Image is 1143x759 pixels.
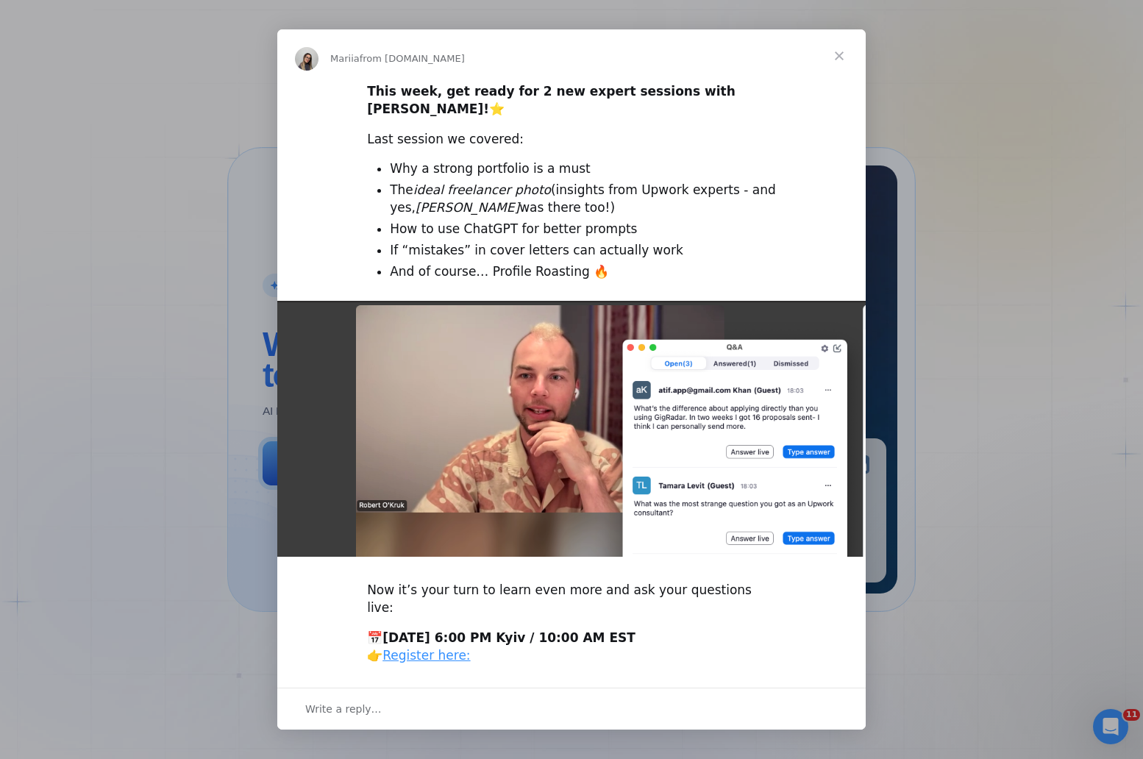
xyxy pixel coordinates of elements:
[390,160,776,178] li: Why a strong portfolio is a must
[390,221,776,238] li: How to use ChatGPT for better prompts
[382,630,635,645] b: [DATE] 6:00 PM Kyiv / 10:00 AM EST
[367,84,736,116] b: This week, get ready for 2 new expert sessions with [PERSON_NAME]!
[295,47,318,71] img: Profile image for Mariia
[390,263,776,281] li: And of course… Profile Roasting 🔥
[330,53,360,64] span: Mariia
[277,688,866,730] div: Open conversation and reply
[367,630,776,665] div: 📅 👉
[367,582,776,617] div: Now it’s your turn to learn even more and ask your questions live:
[390,182,776,217] li: The (insights from Upwork experts - and yes, was there too!)
[413,182,551,197] i: ideal freelancer photo
[390,242,776,260] li: If “mistakes” in cover letters can actually work
[305,699,382,719] span: Write a reply…
[416,200,519,215] i: [PERSON_NAME]
[360,53,465,64] span: from [DOMAIN_NAME]
[367,83,776,118] div: ⭐️
[367,131,776,149] div: Last session we covered:
[382,648,470,663] a: Register here:
[813,29,866,82] span: Close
